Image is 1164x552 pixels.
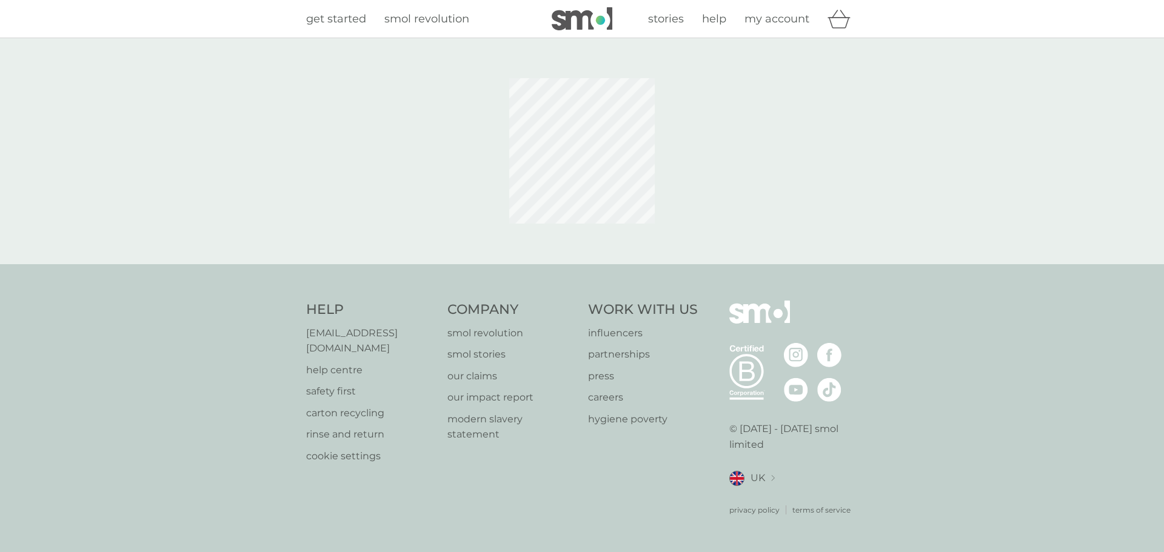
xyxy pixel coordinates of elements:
[447,301,577,319] h4: Company
[784,343,808,367] img: visit the smol Instagram page
[792,504,851,516] a: terms of service
[447,411,577,442] a: modern slavery statement
[751,470,765,486] span: UK
[306,325,435,356] a: [EMAIL_ADDRESS][DOMAIN_NAME]
[784,377,808,402] img: visit the smol Youtube page
[306,301,435,319] h4: Help
[729,421,858,452] p: © [DATE] - [DATE] smol limited
[702,10,726,28] a: help
[588,411,698,427] a: hygiene poverty
[384,12,469,25] span: smol revolution
[828,7,858,31] div: basket
[588,301,698,319] h4: Work With Us
[588,325,698,341] a: influencers
[648,10,684,28] a: stories
[306,448,435,464] a: cookie settings
[447,368,577,384] a: our claims
[744,12,809,25] span: my account
[771,475,775,482] img: select a new location
[447,390,577,405] a: our impact report
[306,10,366,28] a: get started
[306,405,435,421] a: carton recycling
[729,471,744,486] img: UK flag
[306,384,435,399] a: safety first
[384,10,469,28] a: smol revolution
[552,7,612,30] img: smol
[702,12,726,25] span: help
[744,10,809,28] a: my account
[306,427,435,442] a: rinse and return
[306,12,366,25] span: get started
[817,343,841,367] img: visit the smol Facebook page
[817,377,841,402] img: visit the smol Tiktok page
[588,368,698,384] a: press
[648,12,684,25] span: stories
[447,325,577,341] a: smol revolution
[729,504,780,516] a: privacy policy
[306,362,435,378] a: help centre
[588,390,698,405] a: careers
[588,347,698,362] a: partnerships
[729,301,790,342] img: smol
[447,347,577,362] a: smol stories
